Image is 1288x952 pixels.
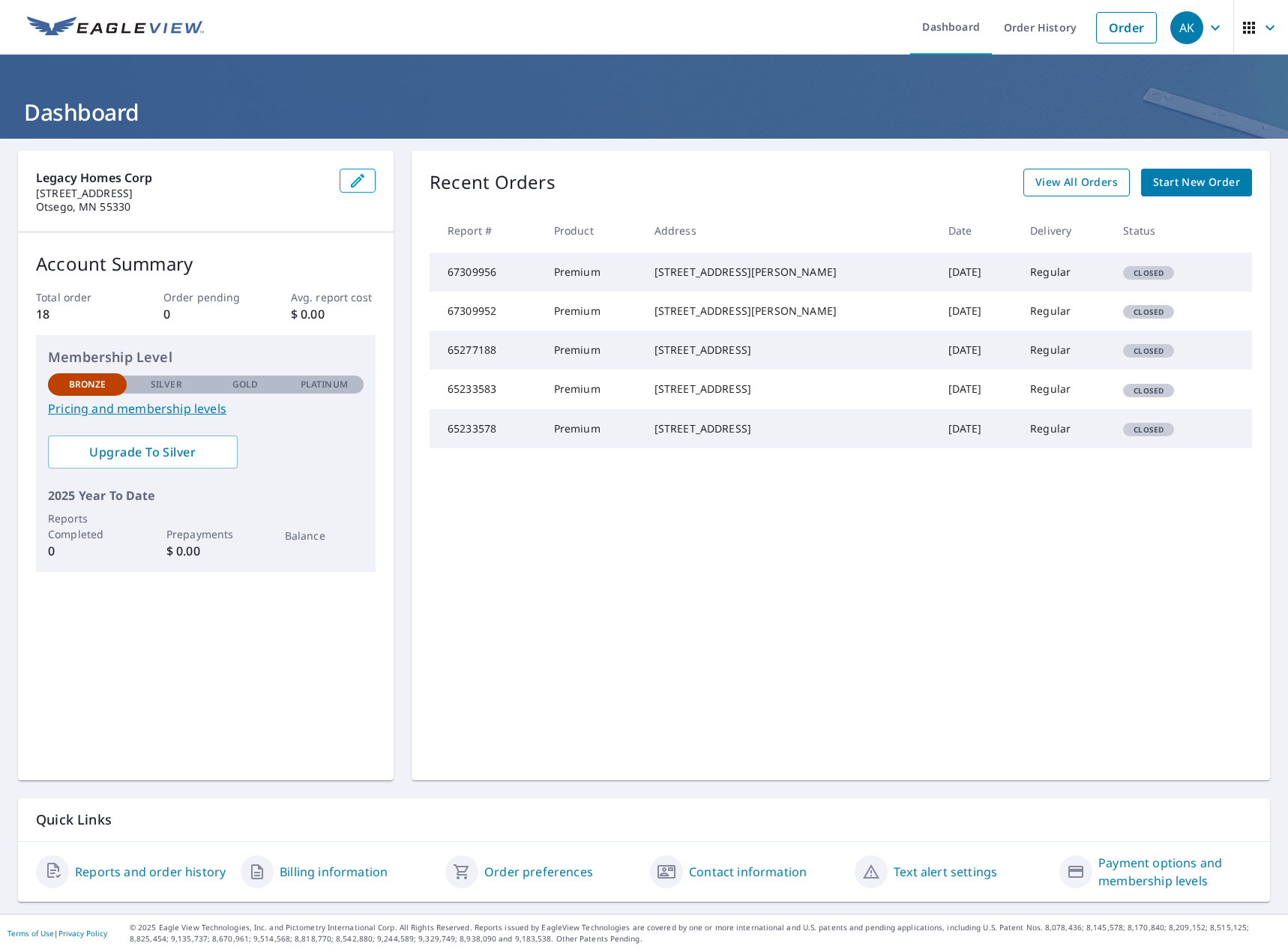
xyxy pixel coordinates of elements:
td: Premium [542,292,643,331]
p: $ 0.00 [166,542,245,560]
td: [DATE] [936,292,1018,331]
p: Platinum [301,378,348,391]
a: Terms of Use [7,928,54,939]
span: Start New Order [1153,173,1240,192]
p: Prepayments [166,526,245,542]
p: Recent Orders [430,169,556,196]
th: Report # [430,208,542,253]
a: Order preferences [484,863,593,881]
p: 18 [36,305,121,323]
p: Avg. report cost [291,289,376,305]
a: Start New Order [1141,169,1252,196]
td: 65233578 [430,409,542,448]
p: [STREET_ADDRESS] [36,187,328,200]
a: Payment options and membership levels [1098,854,1252,890]
div: [STREET_ADDRESS] [654,382,924,397]
td: 67309952 [430,292,542,331]
div: [STREET_ADDRESS] [654,343,924,358]
td: Premium [542,253,643,292]
th: Product [542,208,643,253]
td: [DATE] [936,409,1018,448]
a: View All Orders [1023,169,1130,196]
td: Regular [1018,253,1111,292]
div: [STREET_ADDRESS][PERSON_NAME] [654,304,924,319]
a: Contact information [689,863,807,881]
p: Bronze [69,378,106,391]
p: Otsego, MN 55330 [36,200,328,214]
p: 0 [48,542,127,560]
a: Billing information [280,863,388,881]
div: [STREET_ADDRESS] [654,421,924,436]
td: 67309956 [430,253,542,292]
div: [STREET_ADDRESS][PERSON_NAME] [654,265,924,280]
span: View All Orders [1035,173,1118,192]
p: 2025 Year To Date [48,486,364,504]
th: Date [936,208,1018,253]
span: Closed [1125,268,1173,278]
a: Text alert settings [894,863,997,881]
td: Premium [542,331,643,370]
a: Order [1096,12,1157,43]
p: Silver [151,378,182,391]
p: 0 [163,305,248,323]
th: Delivery [1018,208,1111,253]
td: Regular [1018,370,1111,409]
span: Closed [1125,307,1173,317]
td: 65277188 [430,331,542,370]
th: Address [643,208,936,253]
a: Privacy Policy [58,928,107,939]
a: Pricing and membership levels [48,400,364,418]
p: Membership Level [48,347,364,367]
td: Regular [1018,331,1111,370]
td: [DATE] [936,331,1018,370]
span: Closed [1125,424,1173,435]
span: Closed [1125,385,1173,396]
img: EV Logo [27,16,204,39]
a: Reports and order history [75,863,226,881]
p: Gold [232,378,258,391]
p: © 2025 Eagle View Technologies, Inc. and Pictometry International Corp. All Rights Reserved. Repo... [130,922,1281,945]
td: Regular [1018,409,1111,448]
p: Order pending [163,289,248,305]
span: Upgrade To Silver [60,444,226,460]
p: Reports Completed [48,510,127,542]
td: [DATE] [936,370,1018,409]
p: Balance [285,528,364,543]
p: | [7,929,107,938]
td: Premium [542,370,643,409]
th: Status [1111,208,1218,253]
td: Regular [1018,292,1111,331]
td: [DATE] [936,253,1018,292]
p: Quick Links [36,810,1252,829]
a: Upgrade To Silver [48,436,238,469]
h1: Dashboard [18,97,1270,127]
p: $ 0.00 [291,305,376,323]
p: Account Summary [36,250,376,277]
p: Legacy Homes Corp [36,169,328,187]
div: AK [1170,11,1203,44]
td: 65233583 [430,370,542,409]
p: Total order [36,289,121,305]
td: Premium [542,409,643,448]
span: Closed [1125,346,1173,356]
